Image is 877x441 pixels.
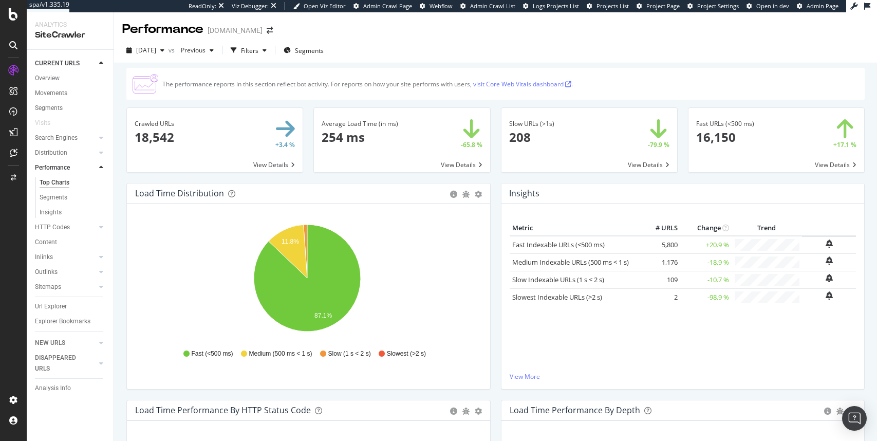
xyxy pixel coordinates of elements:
[267,27,273,34] div: arrow-right-arrow-left
[797,2,838,10] a: Admin Page
[35,222,70,233] div: HTTP Codes
[35,267,96,278] a: Outlinks
[462,408,470,415] div: bug
[680,220,732,236] th: Change
[512,292,602,302] a: Slowest Indexable URLs (>2 s)
[35,133,78,143] div: Search Engines
[473,80,573,88] a: visit Core Web Vitals dashboard .
[510,372,856,381] a: View More
[304,2,346,10] span: Open Viz Editor
[35,316,90,327] div: Explorer Bookmarks
[680,271,732,288] td: -10.7 %
[35,103,63,114] div: Segments
[40,177,106,188] a: Top Charts
[328,350,371,358] span: Slow (1 s < 2 s)
[35,282,61,292] div: Sitemaps
[475,191,482,198] div: gear
[35,118,50,128] div: Visits
[646,2,680,10] span: Project Page
[420,2,453,10] a: Webflow
[639,220,680,236] th: # URLS
[133,74,158,94] img: CjTTJyXI.png
[533,2,579,10] span: Logs Projects List
[680,236,732,254] td: +20.9 %
[227,42,271,59] button: Filters
[475,408,482,415] div: gear
[639,253,680,271] td: 1,176
[293,2,346,10] a: Open Viz Editor
[387,350,426,358] span: Slowest (>2 s)
[282,238,299,245] text: 11.8%
[450,191,457,198] div: circle-info
[826,274,833,282] div: bell-plus
[135,188,224,198] div: Load Time Distribution
[687,2,739,10] a: Project Settings
[35,353,96,374] a: DISAPPEARED URLS
[35,162,96,173] a: Performance
[639,271,680,288] td: 109
[35,353,87,374] div: DISAPPEARED URLS
[35,252,53,263] div: Inlinks
[842,406,867,431] div: Open Intercom Messenger
[639,288,680,306] td: 2
[122,21,203,38] div: Performance
[826,256,833,265] div: bell-plus
[587,2,629,10] a: Projects List
[135,405,311,415] div: Load Time Performance by HTTP Status Code
[177,46,206,54] span: Previous
[35,267,58,278] div: Outlinks
[35,58,80,69] div: CURRENT URLS
[35,29,105,41] div: SiteCrawler
[35,73,106,84] a: Overview
[450,408,457,415] div: circle-info
[35,301,67,312] div: Url Explorer
[35,338,65,348] div: NEW URLS
[807,2,838,10] span: Admin Page
[35,118,61,128] a: Visits
[169,46,177,54] span: vs
[462,191,470,198] div: bug
[35,21,105,29] div: Analytics
[35,237,57,248] div: Content
[512,275,604,284] a: Slow Indexable URLs (1 s < 2 s)
[680,253,732,271] td: -18.9 %
[35,316,106,327] a: Explorer Bookmarks
[35,88,67,99] div: Movements
[314,312,332,319] text: 87.1%
[35,58,96,69] a: CURRENT URLS
[826,240,833,248] div: bell-plus
[680,288,732,306] td: -98.9 %
[241,46,258,55] div: Filters
[836,408,844,415] div: bug
[697,2,739,10] span: Project Settings
[135,220,479,340] svg: A chart.
[40,207,106,218] a: Insights
[35,88,106,99] a: Movements
[747,2,789,10] a: Open in dev
[122,42,169,59] button: [DATE]
[512,240,605,249] a: Fast Indexable URLs (<500 ms)
[824,408,831,415] div: circle-info
[35,222,96,233] a: HTTP Codes
[596,2,629,10] span: Projects List
[460,2,515,10] a: Admin Crawl List
[189,2,216,10] div: ReadOnly:
[35,133,96,143] a: Search Engines
[510,220,639,236] th: Metric
[40,207,62,218] div: Insights
[732,220,802,236] th: Trend
[512,258,629,267] a: Medium Indexable URLs (500 ms < 1 s)
[363,2,412,10] span: Admin Crawl Page
[35,383,106,394] a: Analysis Info
[637,2,680,10] a: Project Page
[430,2,453,10] span: Webflow
[192,350,233,358] span: Fast (<500 ms)
[35,237,106,248] a: Content
[523,2,579,10] a: Logs Projects List
[40,192,67,203] div: Segments
[470,2,515,10] span: Admin Crawl List
[353,2,412,10] a: Admin Crawl Page
[35,383,71,394] div: Analysis Info
[295,46,324,55] span: Segments
[509,187,539,200] h4: Insights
